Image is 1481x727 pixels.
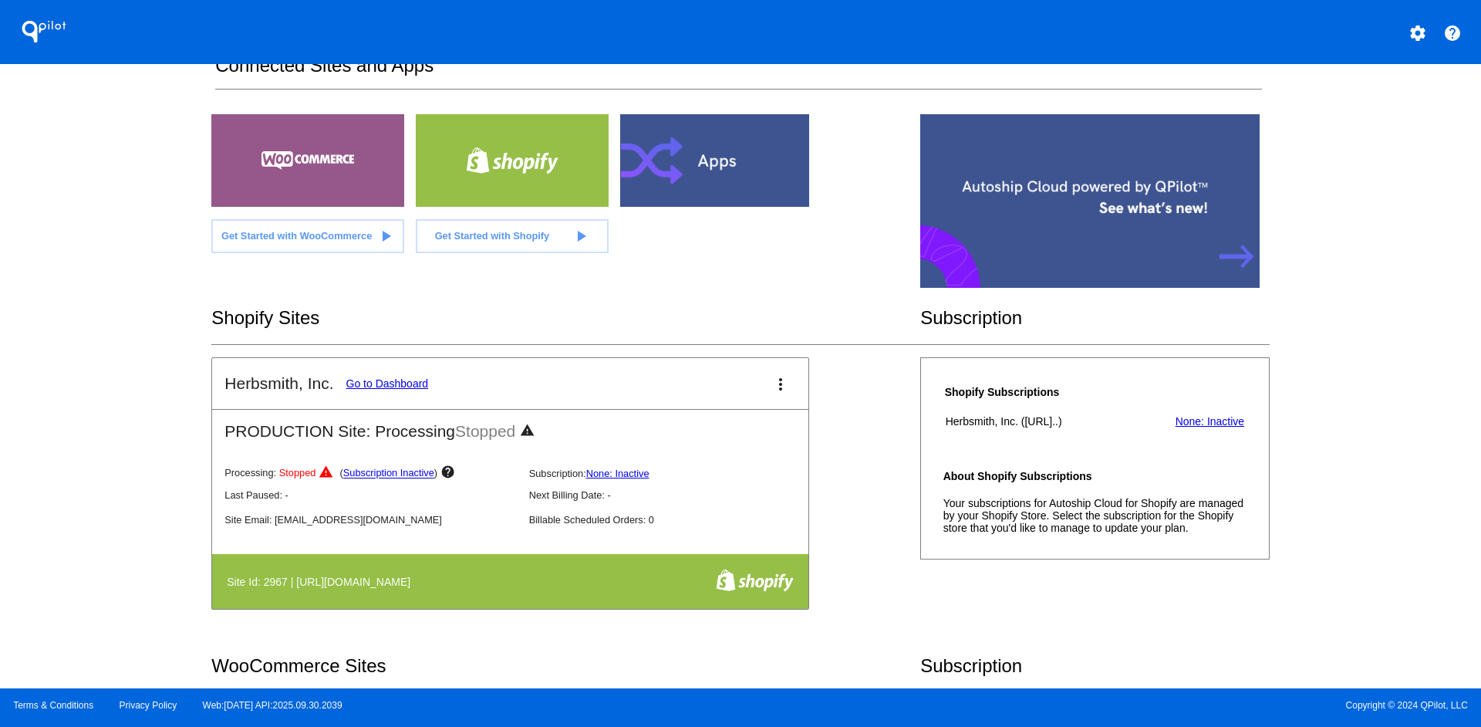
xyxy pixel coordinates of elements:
mat-icon: settings [1408,24,1427,42]
span: Stopped [455,422,515,440]
span: Copyright © 2024 QPilot, LLC [754,700,1468,711]
p: Last Paused: - [224,489,516,501]
a: Web:[DATE] API:2025.09.30.2039 [203,700,342,711]
a: Get Started with WooCommerce [211,219,404,253]
a: None: Inactive [586,468,649,479]
h2: Shopify Sites [211,307,920,329]
h4: About Shopify Subscriptions [943,470,1247,482]
h4: Site Id: 2967 | [URL][DOMAIN_NAME] [227,576,418,588]
h2: Subscription [920,307,1270,329]
p: Site Email: [EMAIL_ADDRESS][DOMAIN_NAME] [224,514,516,526]
p: Processing: [224,465,516,483]
mat-icon: help [1443,24,1462,42]
h2: Connected Sites and Apps [215,55,1261,90]
img: f8a94bdc-cb89-4d40-bdcd-a0261eff8977 [716,569,794,592]
mat-icon: play_arrow [376,227,395,245]
a: Privacy Policy [120,700,177,711]
a: Get Started with Shopify [416,219,609,253]
p: Subscription: [529,468,821,479]
th: Herbsmith, Inc. ([URL]..) [945,414,1132,428]
mat-icon: more_vert [771,375,790,394]
p: Billable Scheduled Orders: 0 [529,514,821,526]
span: Stopped [279,468,316,479]
a: Subscription Inactive [343,468,434,479]
h2: WooCommerce Sites [211,655,920,677]
a: None: Inactive [1176,415,1245,428]
h4: Shopify Subscriptions [945,386,1132,398]
mat-icon: play_arrow [572,227,590,245]
span: Get Started with WooCommerce [221,230,372,242]
h2: Subscription [920,655,1270,677]
p: Next Billing Date: - [529,489,821,501]
span: ( ) [340,468,438,479]
h2: PRODUCTION Site: Processing [212,410,808,441]
a: Terms & Conditions [13,700,93,711]
h1: QPilot [13,16,75,47]
span: Get Started with Shopify [435,230,550,242]
p: Your subscriptions for Autoship Cloud for Shopify are managed by your Shopify Store. Select the s... [943,497,1247,534]
a: Go to Dashboard [346,377,429,390]
mat-icon: help [440,465,459,483]
mat-icon: warning [520,423,538,441]
mat-icon: warning [319,465,337,483]
h2: Herbsmith, Inc. [224,374,333,393]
